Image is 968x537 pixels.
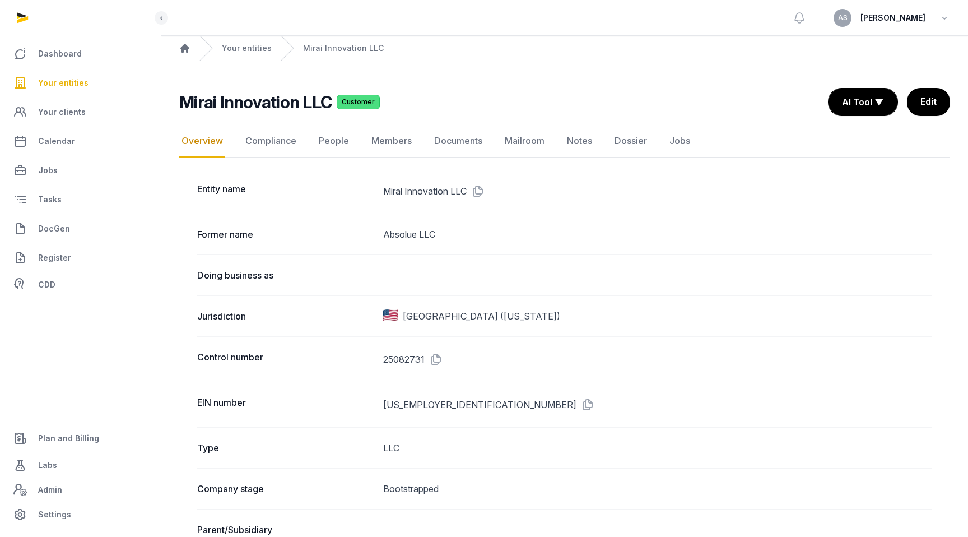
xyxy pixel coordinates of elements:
[179,125,950,158] nav: Tabs
[383,441,932,455] dd: LLC
[197,441,374,455] dt: Type
[667,125,692,158] a: Jobs
[197,482,374,496] dt: Company stage
[432,125,485,158] a: Documents
[9,479,152,501] a: Admin
[38,193,62,206] span: Tasks
[834,9,851,27] button: AS
[197,350,374,368] dt: Control number
[838,15,848,21] span: AS
[369,125,414,158] a: Members
[197,309,374,323] dt: Jurisdiction
[9,99,152,126] a: Your clients
[38,459,57,472] span: Labs
[9,425,152,452] a: Plan and Billing
[38,164,58,177] span: Jobs
[38,135,75,148] span: Calendar
[337,95,380,109] span: Customer
[383,228,932,241] dd: Absolue LLC
[38,47,82,61] span: Dashboard
[612,125,649,158] a: Dossier
[38,278,55,291] span: CDD
[9,501,152,528] a: Settings
[197,182,374,200] dt: Entity name
[161,36,968,61] nav: Breadcrumb
[383,350,932,368] dd: 25082731
[9,40,152,67] a: Dashboard
[197,396,374,414] dt: EIN number
[197,228,374,241] dt: Former name
[9,128,152,155] a: Calendar
[222,43,272,54] a: Your entities
[383,182,932,200] dd: Mirai Innovation LLC
[9,244,152,271] a: Register
[303,43,384,54] a: Mirai Innovation LLC
[829,89,897,115] button: AI Tool ▼
[907,88,950,116] a: Edit
[9,452,152,479] a: Labs
[383,482,932,496] dd: Bootstrapped
[403,309,560,323] span: [GEOGRAPHIC_DATA] ([US_STATE])
[9,215,152,242] a: DocGen
[9,157,152,184] a: Jobs
[179,125,225,158] a: Overview
[38,76,89,90] span: Your entities
[9,274,152,296] a: CDD
[38,222,70,235] span: DocGen
[197,523,374,536] dt: Parent/Subsidiary
[9,186,152,213] a: Tasks
[243,125,299,158] a: Compliance
[38,432,99,445] span: Plan and Billing
[860,11,925,25] span: [PERSON_NAME]
[9,70,152,96] a: Your entities
[38,508,71,521] span: Settings
[197,268,374,282] dt: Doing business as
[179,92,332,112] h2: Mirai Innovation LLC
[38,251,71,265] span: Register
[38,105,86,119] span: Your clients
[502,125,547,158] a: Mailroom
[38,483,62,497] span: Admin
[565,125,594,158] a: Notes
[383,396,932,414] dd: [US_EMPLOYER_IDENTIFICATION_NUMBER]
[317,125,351,158] a: People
